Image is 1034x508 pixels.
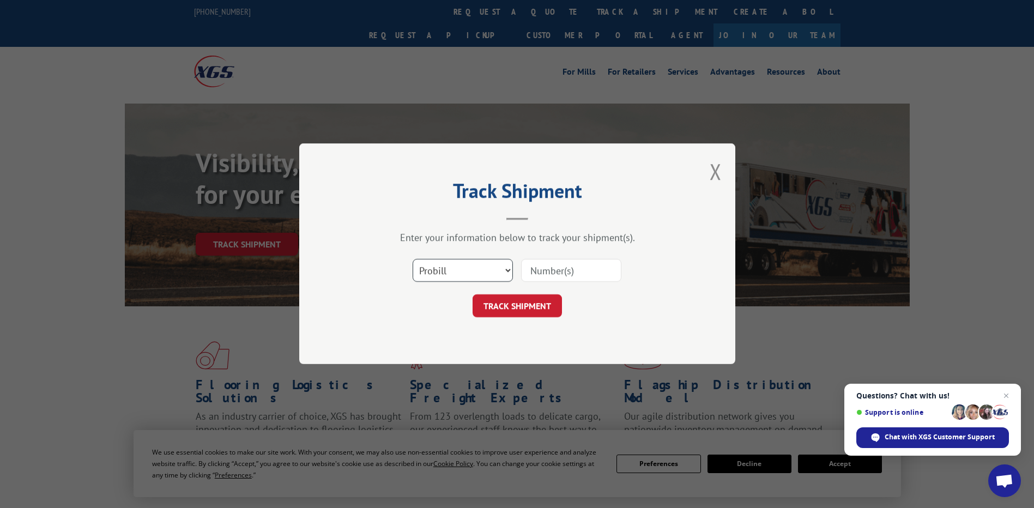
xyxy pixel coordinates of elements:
[710,157,722,186] button: Close modal
[856,391,1009,400] span: Questions? Chat with us!
[521,259,621,282] input: Number(s)
[885,432,995,442] span: Chat with XGS Customer Support
[473,295,562,318] button: TRACK SHIPMENT
[354,183,681,204] h2: Track Shipment
[856,408,948,416] span: Support is online
[988,464,1021,497] a: Open chat
[354,232,681,244] div: Enter your information below to track your shipment(s).
[856,427,1009,448] span: Chat with XGS Customer Support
